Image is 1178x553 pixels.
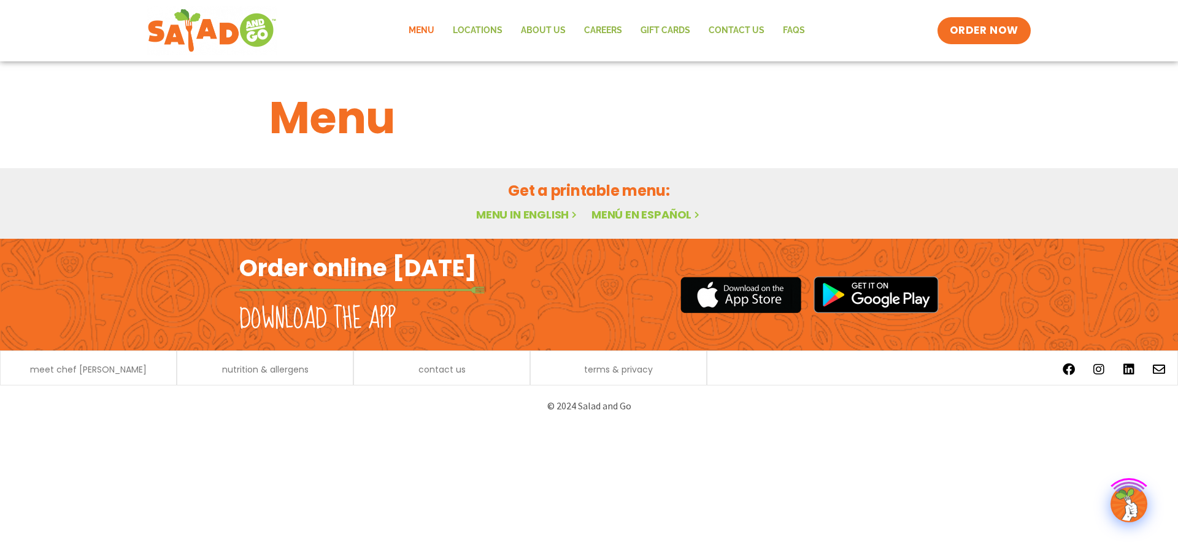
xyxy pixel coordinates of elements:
h2: Get a printable menu: [269,180,909,201]
img: appstore [680,275,801,315]
a: meet chef [PERSON_NAME] [30,365,147,374]
a: nutrition & allergens [222,365,309,374]
span: ORDER NOW [950,23,1018,38]
a: Menu [399,17,444,45]
p: © 2024 Salad and Go [245,398,933,414]
img: fork [239,287,485,293]
a: FAQs [774,17,814,45]
nav: Menu [399,17,814,45]
img: new-SAG-logo-768×292 [147,6,277,55]
a: Menú en español [591,207,702,222]
a: Locations [444,17,512,45]
a: Careers [575,17,631,45]
a: Menu in English [476,207,579,222]
h1: Menu [269,85,909,151]
img: google_play [814,276,939,313]
a: GIFT CARDS [631,17,699,45]
h2: Download the app [239,302,396,336]
a: ORDER NOW [937,17,1031,44]
a: About Us [512,17,575,45]
a: terms & privacy [584,365,653,374]
h2: Order online [DATE] [239,253,477,283]
a: contact us [418,365,466,374]
a: Contact Us [699,17,774,45]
